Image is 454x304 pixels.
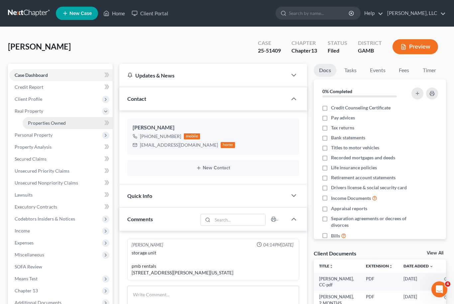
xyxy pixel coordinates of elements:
[291,39,317,47] div: Chapter
[9,261,113,273] a: SOFA Review
[384,7,446,19] a: [PERSON_NAME], LLC
[328,47,347,55] div: Filed
[328,39,347,47] div: Status
[15,252,44,257] span: Miscellaneous
[361,7,383,19] a: Help
[365,64,391,77] a: Events
[331,184,407,191] span: Drivers license & social security card
[133,124,294,132] div: [PERSON_NAME]
[100,7,128,19] a: Home
[15,240,34,245] span: Expenses
[127,95,146,102] span: Contact
[339,64,362,77] a: Tasks
[398,273,439,291] td: [DATE]
[331,154,395,161] span: Recorded mortgages and deeds
[331,114,355,121] span: Pay advices
[15,96,42,102] span: Client Profile
[15,216,75,222] span: Codebtors Insiders & Notices
[445,281,450,287] span: 4
[133,165,294,171] button: New Contact
[417,64,441,77] a: Timer
[366,263,393,268] a: Extensionunfold_more
[331,232,340,239] span: Bills
[331,144,379,151] span: Titles to motor vehicles
[322,88,352,94] strong: 0% Completed
[9,153,113,165] a: Secured Claims
[15,156,47,162] span: Secured Claims
[329,264,333,268] i: unfold_more
[15,228,30,233] span: Income
[431,281,447,297] iframe: Intercom live chat
[427,251,443,255] a: View All
[331,134,365,141] span: Bank statements
[9,177,113,189] a: Unsecured Nonpriority Claims
[393,39,438,54] button: Preview
[314,273,361,291] td: [PERSON_NAME], CC-pdf
[289,7,350,19] input: Search by name...
[15,84,43,90] span: Credit Report
[15,288,38,293] span: Chapter 13
[8,42,71,51] span: [PERSON_NAME]
[9,189,113,201] a: Lawsuits
[394,64,415,77] a: Fees
[9,165,113,177] a: Unsecured Priority Claims
[9,69,113,81] a: Case Dashboard
[314,250,356,257] div: Client Documents
[331,104,391,111] span: Credit Counseling Certificate
[9,141,113,153] a: Property Analysis
[15,276,38,281] span: Means Test
[9,201,113,213] a: Executory Contracts
[331,124,354,131] span: Tax returns
[9,81,113,93] a: Credit Report
[140,142,218,148] div: [EMAIL_ADDRESS][DOMAIN_NAME]
[212,214,265,226] input: Search...
[319,263,333,268] a: Titleunfold_more
[132,249,295,276] div: storage unit pmb rentals [STREET_ADDRESS][PERSON_NAME][US_STATE]
[331,205,367,212] span: Appraisal reports
[15,72,48,78] span: Case Dashboard
[15,132,53,138] span: Personal Property
[15,168,69,174] span: Unsecured Priority Claims
[15,204,57,210] span: Executory Contracts
[23,117,113,129] a: Properties Owned
[132,242,163,248] div: [PERSON_NAME]
[15,108,43,114] span: Real Property
[184,133,200,139] div: mobile
[331,215,407,228] span: Separation agreements or decrees of divorces
[331,174,396,181] span: Retirement account statements
[331,164,377,171] span: Life insurance policies
[331,195,371,202] span: Income Documents
[311,47,317,54] span: 13
[358,47,382,55] div: GAMB
[127,216,153,222] span: Comments
[15,192,33,198] span: Lawsuits
[358,39,382,47] div: District
[140,133,181,140] div: [PHONE_NUMBER]
[15,144,52,150] span: Property Analysis
[221,142,235,148] div: home
[389,264,393,268] i: unfold_more
[15,264,42,269] span: SOFA Review
[28,120,66,126] span: Properties Owned
[15,180,78,186] span: Unsecured Nonpriority Claims
[127,72,279,79] div: Updates & News
[258,39,281,47] div: Case
[429,264,433,268] i: expand_more
[69,11,92,16] span: New Case
[361,273,398,291] td: PDF
[314,64,336,77] a: Docs
[128,7,171,19] a: Client Portal
[258,47,281,55] div: 25-51409
[291,47,317,55] div: Chapter
[127,193,152,199] span: Quick Info
[403,263,433,268] a: Date Added expand_more
[263,242,293,248] span: 04:14PM[DATE]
